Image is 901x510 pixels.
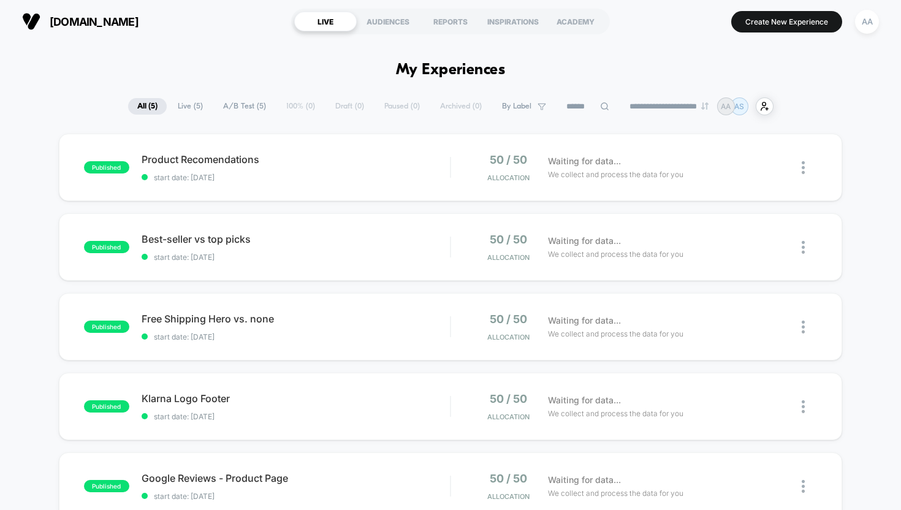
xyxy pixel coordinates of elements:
[855,10,879,34] div: AA
[18,12,142,31] button: [DOMAIN_NAME]
[802,321,805,333] img: close
[490,472,527,485] span: 50 / 50
[721,102,731,111] p: AA
[142,492,450,501] span: start date: [DATE]
[396,61,506,79] h1: My Experiences
[734,102,744,111] p: AS
[544,12,607,31] div: ACADEMY
[142,153,450,166] span: Product Recomendations
[701,102,709,110] img: end
[490,233,527,246] span: 50 / 50
[487,253,530,262] span: Allocation
[84,480,129,492] span: published
[548,487,683,499] span: We collect and process the data for you
[490,392,527,405] span: 50 / 50
[548,328,683,340] span: We collect and process the data for you
[142,412,450,421] span: start date: [DATE]
[548,169,683,180] span: We collect and process the data for you
[50,15,139,28] span: [DOMAIN_NAME]
[802,400,805,413] img: close
[548,394,621,407] span: Waiting for data...
[487,492,530,501] span: Allocation
[802,480,805,493] img: close
[487,413,530,421] span: Allocation
[802,241,805,254] img: close
[482,12,544,31] div: INSPIRATIONS
[802,161,805,174] img: close
[214,98,275,115] span: A/B Test ( 5 )
[84,400,129,413] span: published
[419,12,482,31] div: REPORTS
[490,313,527,325] span: 50 / 50
[487,173,530,182] span: Allocation
[84,161,129,173] span: published
[22,12,40,31] img: Visually logo
[357,12,419,31] div: AUDIENCES
[142,253,450,262] span: start date: [DATE]
[142,332,450,341] span: start date: [DATE]
[548,234,621,248] span: Waiting for data...
[502,102,531,111] span: By Label
[84,241,129,253] span: published
[548,473,621,487] span: Waiting for data...
[548,314,621,327] span: Waiting for data...
[294,12,357,31] div: LIVE
[851,9,883,34] button: AA
[487,333,530,341] span: Allocation
[548,248,683,260] span: We collect and process the data for you
[548,154,621,168] span: Waiting for data...
[142,313,450,325] span: Free Shipping Hero vs. none
[548,408,683,419] span: We collect and process the data for you
[490,153,527,166] span: 50 / 50
[128,98,167,115] span: All ( 5 )
[142,173,450,182] span: start date: [DATE]
[731,11,842,32] button: Create New Experience
[142,472,450,484] span: Google Reviews - Product Page
[84,321,129,333] span: published
[142,233,450,245] span: Best-seller vs top picks
[142,392,450,405] span: Klarna Logo Footer
[169,98,212,115] span: Live ( 5 )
